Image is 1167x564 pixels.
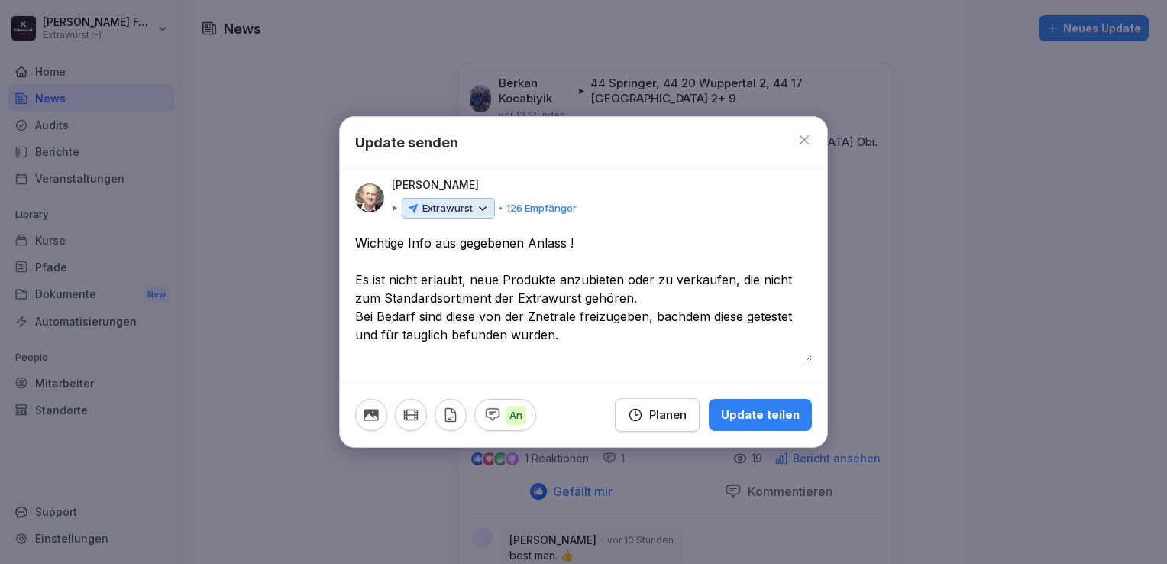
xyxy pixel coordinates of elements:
[506,201,577,216] p: 126 Empfänger
[506,406,526,426] p: An
[628,407,687,423] div: Planen
[422,201,473,216] p: Extrawurst
[392,177,479,193] p: [PERSON_NAME]
[709,399,812,431] button: Update teilen
[355,132,458,153] h1: Update senden
[355,183,384,212] img: f4fyfhbhdu0xtcfs970xijct.png
[721,407,800,423] div: Update teilen
[474,399,536,431] button: An
[615,398,700,432] button: Planen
